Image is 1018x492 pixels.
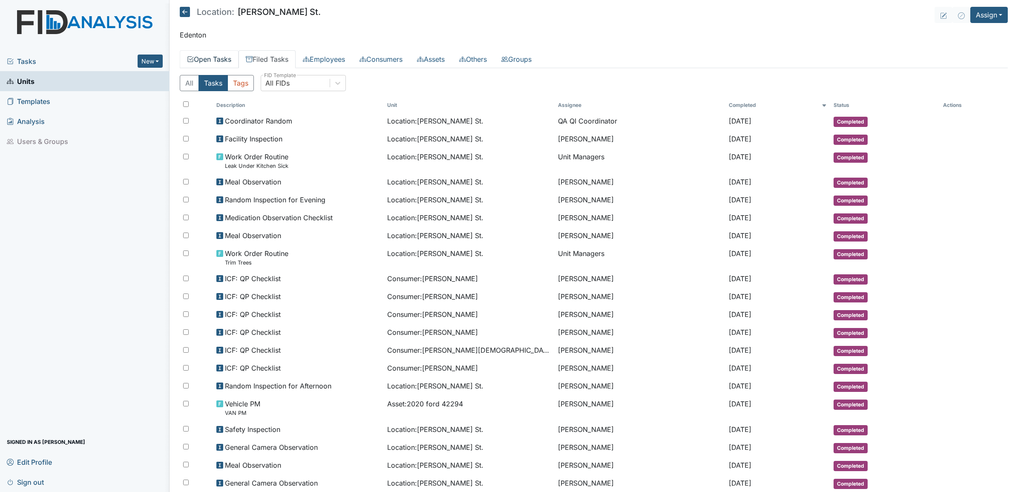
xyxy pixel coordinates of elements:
span: [DATE] [729,310,751,319]
span: Facility Inspection [225,134,282,144]
span: [DATE] [729,364,751,372]
span: [DATE] [729,213,751,222]
span: Consumer : [PERSON_NAME] [387,309,478,319]
td: [PERSON_NAME] [555,191,725,209]
span: ICF: QP Checklist [225,327,281,337]
span: Location : [PERSON_NAME] St. [387,116,483,126]
a: Tasks [7,56,138,66]
button: New [138,55,163,68]
td: [PERSON_NAME] [555,360,725,377]
span: [DATE] [729,249,751,258]
span: Location : [PERSON_NAME] St. [387,442,483,452]
span: Completed [834,400,868,410]
button: All [180,75,199,91]
a: Filed Tasks [239,50,296,68]
a: Consumers [352,50,410,68]
span: Coordinator Random [225,116,292,126]
td: [PERSON_NAME] [555,395,725,420]
span: Consumer : [PERSON_NAME] [387,291,478,302]
td: [PERSON_NAME] [555,439,725,457]
td: [PERSON_NAME] [555,324,725,342]
button: Tags [227,75,254,91]
span: Location : [PERSON_NAME] St. [387,195,483,205]
span: Completed [834,135,868,145]
span: [DATE] [729,479,751,487]
span: General Camera Observation [225,442,318,452]
span: Location : [PERSON_NAME] St. [387,134,483,144]
span: Vehicle PM VAN PM [225,399,260,417]
span: ICF: QP Checklist [225,273,281,284]
h5: [PERSON_NAME] St. [180,7,321,17]
span: [DATE] [729,400,751,408]
span: [DATE] [729,346,751,354]
td: [PERSON_NAME] [555,270,725,288]
td: Unit Managers [555,148,725,173]
div: Type filter [180,75,254,91]
th: Toggle SortBy [213,98,384,112]
td: [PERSON_NAME] [555,288,725,306]
span: Completed [834,152,868,163]
td: [PERSON_NAME] [555,173,725,191]
span: Completed [834,117,868,127]
span: Completed [834,196,868,206]
span: Random Inspection for Afternoon [225,381,331,391]
td: QA QI Coordinator [555,112,725,130]
span: [DATE] [729,117,751,125]
th: Toggle SortBy [830,98,940,112]
span: Location : [PERSON_NAME] St. [387,177,483,187]
span: Meal Observation [225,177,281,187]
span: Random Inspection for Evening [225,195,325,205]
span: Location : [PERSON_NAME] St. [387,152,483,162]
span: Units [7,75,35,88]
td: Unit Managers [555,245,725,270]
span: Safety Inspection [225,424,280,434]
span: [DATE] [729,231,751,240]
span: Completed [834,178,868,188]
a: Others [452,50,494,68]
input: Toggle All Rows Selected [183,101,189,107]
a: Open Tasks [180,50,239,68]
td: [PERSON_NAME] [555,421,725,439]
span: Sign out [7,475,44,489]
td: [PERSON_NAME] [555,130,725,148]
span: [DATE] [729,443,751,452]
span: ICF: QP Checklist [225,291,281,302]
span: [DATE] [729,152,751,161]
td: [PERSON_NAME] [555,227,725,245]
span: [DATE] [729,292,751,301]
button: Assign [970,7,1008,23]
span: Consumer : [PERSON_NAME] [387,327,478,337]
span: Edit Profile [7,455,52,469]
span: Completed [834,310,868,320]
span: ICF: QP Checklist [225,363,281,373]
span: [DATE] [729,196,751,204]
span: Location : [PERSON_NAME] St. [387,213,483,223]
span: Meal Observation [225,460,281,470]
a: Groups [494,50,539,68]
span: Analysis [7,115,45,128]
span: [DATE] [729,135,751,143]
p: Edenton [180,30,1008,40]
span: Location : [PERSON_NAME] St. [387,424,483,434]
span: Completed [834,231,868,242]
th: Toggle SortBy [384,98,555,112]
td: [PERSON_NAME] [555,377,725,395]
span: Completed [834,425,868,435]
span: Signed in as [PERSON_NAME] [7,435,85,449]
span: Completed [834,249,868,259]
span: Completed [834,346,868,356]
td: [PERSON_NAME] [555,342,725,360]
span: Meal Observation [225,230,281,241]
th: Actions [940,98,982,112]
span: Consumer : [PERSON_NAME] [387,273,478,284]
span: Location : [PERSON_NAME] St. [387,381,483,391]
span: Completed [834,292,868,302]
span: Templates [7,95,50,108]
span: [DATE] [729,461,751,469]
span: Location : [PERSON_NAME] St. [387,460,483,470]
div: All FIDs [265,78,290,88]
span: Completed [834,364,868,374]
small: Leak Under Kitchen Sick [225,162,288,170]
span: ICF: QP Checklist [225,309,281,319]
